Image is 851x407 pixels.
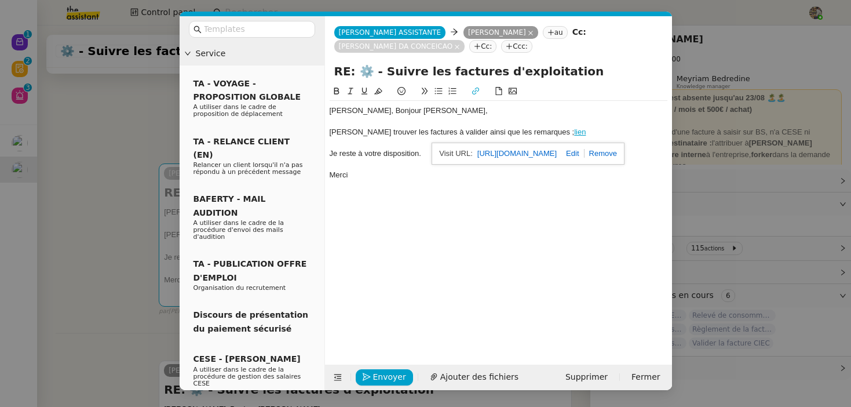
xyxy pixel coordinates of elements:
[423,369,525,386] button: Ajouter des fichiers
[193,103,283,118] span: A utiliser dans le cadre de proposition de déplacement
[193,161,303,176] span: Relancer un client lorsqu'il n'a pas répondu à un précédent message
[193,310,309,333] span: Discours de présentation du paiement sécurisé
[193,259,307,282] span: TA - PUBLICATION OFFRE D'EMPLOI
[501,40,532,53] nz-tag: Ccc:
[334,40,465,53] nz-tag: [PERSON_NAME] DA CONCEICAO
[330,148,667,159] div: Je reste à votre disposition.
[339,28,441,37] span: [PERSON_NAME] ASSISTANTE
[204,23,308,36] input: Templates
[373,370,406,384] span: Envoyer
[469,40,496,53] nz-tag: Cc:
[624,369,667,386] button: Fermer
[193,284,286,292] span: Organisation du recrutement
[356,369,413,386] button: Envoyer
[558,369,615,386] button: Supprimer
[330,170,667,180] div: Merci
[180,42,324,65] div: Service
[193,194,266,217] span: BAFERTY - MAIL AUDITION
[477,146,557,161] a: [URL][DOMAIN_NAME]
[330,127,667,137] div: [PERSON_NAME] trouver les factures à valider ainsi que les remarques ;
[463,26,538,39] nz-tag: [PERSON_NAME]
[565,370,608,384] span: Supprimer
[543,26,568,39] nz-tag: au
[334,63,663,80] input: Subject
[193,137,290,159] span: TA - RELANCE CLIENT (EN)
[574,128,586,136] a: lien
[631,370,660,384] span: Fermer
[193,366,301,387] span: A utiliser dans le cadre de la procédure de gestion des salaires CESE
[193,79,301,101] span: TA - VOYAGE - PROPOSITION GLOBALE
[572,27,586,37] strong: Cc:
[193,354,301,364] span: CESE - [PERSON_NAME]
[196,47,320,60] span: Service
[330,106,667,116] div: [PERSON_NAME], Bonjour [PERSON_NAME],
[440,370,518,384] span: Ajouter des fichiers
[193,219,284,241] span: A utiliser dans le cadre de la procédure d'envoi des mails d'audition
